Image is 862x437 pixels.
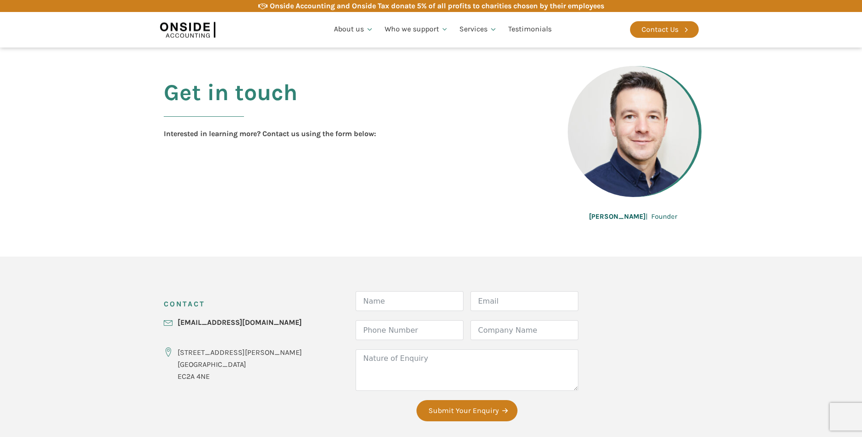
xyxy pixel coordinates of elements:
input: Phone Number [356,320,464,340]
img: Onside Accounting [160,19,215,40]
button: Submit Your Enquiry [416,400,517,421]
a: Testimonials [503,14,557,45]
div: Contact Us [642,24,678,36]
a: [EMAIL_ADDRESS][DOMAIN_NAME] [178,317,302,329]
div: Interested in learning more? Contact us using the form below: [164,128,376,140]
input: Company Name [470,320,578,340]
h2: Get in touch [164,80,297,128]
a: Who we support [379,14,454,45]
div: | Founder [589,211,677,222]
div: [STREET_ADDRESS][PERSON_NAME] [GEOGRAPHIC_DATA] EC2A 4NE [178,347,302,382]
h3: CONTACT [164,291,205,317]
textarea: Nature of Enquiry [356,349,578,391]
b: [PERSON_NAME] [589,212,646,221]
a: Contact Us [630,21,699,38]
a: Services [454,14,503,45]
input: Email [470,291,578,311]
a: About us [328,14,379,45]
input: Name [356,291,464,311]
